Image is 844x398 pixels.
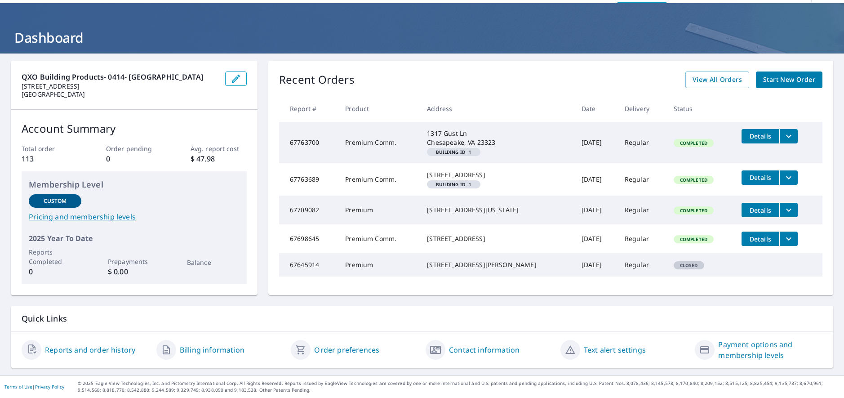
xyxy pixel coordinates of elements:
[431,182,477,187] span: 1
[338,253,420,277] td: Premium
[106,144,162,153] p: Order pending
[685,72,749,88] a: View All Orders
[574,95,617,122] th: Date
[675,207,713,214] span: Completed
[338,122,420,163] td: Premium Comm.
[742,232,779,246] button: detailsBtn-67698645
[574,196,617,224] td: [DATE]
[742,129,779,143] button: detailsBtn-67763700
[427,129,567,147] div: 1317 Gust Ln Chesapeake, VA 23323
[742,170,779,185] button: detailsBtn-67763689
[574,224,617,253] td: [DATE]
[431,150,477,154] span: 1
[427,234,567,243] div: [STREET_ADDRESS]
[279,72,355,88] p: Recent Orders
[180,344,244,355] a: Billing information
[22,144,78,153] p: Total order
[29,179,240,191] p: Membership Level
[29,233,240,244] p: 2025 Year To Date
[279,196,338,224] td: 67709082
[747,173,774,182] span: Details
[675,177,713,183] span: Completed
[617,196,666,224] td: Regular
[693,74,742,85] span: View All Orders
[574,122,617,163] td: [DATE]
[279,122,338,163] td: 67763700
[675,140,713,146] span: Completed
[779,232,798,246] button: filesDropdownBtn-67698645
[191,144,247,153] p: Avg. report cost
[427,206,567,215] div: [STREET_ADDRESS][US_STATE]
[427,170,567,179] div: [STREET_ADDRESS]
[666,95,734,122] th: Status
[747,235,774,243] span: Details
[675,262,703,268] span: Closed
[279,253,338,277] td: 67645914
[436,150,465,154] em: Building ID
[427,260,567,269] div: [STREET_ADDRESS][PERSON_NAME]
[779,129,798,143] button: filesDropdownBtn-67763700
[779,203,798,217] button: filesDropdownBtn-67709082
[22,121,247,137] p: Account Summary
[763,74,815,85] span: Start New Order
[574,163,617,196] td: [DATE]
[279,95,338,122] th: Report #
[191,153,247,164] p: $ 47.98
[779,170,798,185] button: filesDropdownBtn-67763689
[4,384,32,390] a: Terms of Use
[617,253,666,277] td: Regular
[108,257,160,266] p: Prepayments
[747,132,774,140] span: Details
[756,72,822,88] a: Start New Order
[22,90,218,98] p: [GEOGRAPHIC_DATA]
[108,266,160,277] p: $ 0.00
[436,182,465,187] em: Building ID
[420,95,574,122] th: Address
[279,224,338,253] td: 67698645
[617,224,666,253] td: Regular
[338,196,420,224] td: Premium
[675,236,713,242] span: Completed
[22,72,218,82] p: QXO Building Products- 0414- [GEOGRAPHIC_DATA]
[29,247,81,266] p: Reports Completed
[617,95,666,122] th: Delivery
[187,258,240,267] p: Balance
[11,28,833,47] h1: Dashboard
[338,95,420,122] th: Product
[29,266,81,277] p: 0
[22,313,822,324] p: Quick Links
[22,82,218,90] p: [STREET_ADDRESS]
[747,206,774,215] span: Details
[338,163,420,196] td: Premium Comm.
[22,153,78,164] p: 113
[4,384,64,389] p: |
[78,380,840,394] p: © 2025 Eagle View Technologies, Inc. and Pictometry International Corp. All Rights Reserved. Repo...
[617,122,666,163] td: Regular
[718,339,822,361] a: Payment options and membership levels
[29,211,240,222] a: Pricing and membership levels
[338,224,420,253] td: Premium Comm.
[44,197,67,205] p: Custom
[279,163,338,196] td: 67763689
[584,344,646,355] a: Text alert settings
[106,153,162,164] p: 0
[35,384,64,390] a: Privacy Policy
[45,344,135,355] a: Reports and order history
[617,163,666,196] td: Regular
[314,344,379,355] a: Order preferences
[742,203,779,217] button: detailsBtn-67709082
[449,344,520,355] a: Contact information
[574,253,617,277] td: [DATE]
